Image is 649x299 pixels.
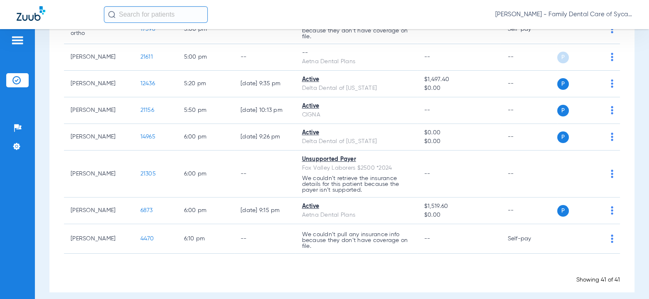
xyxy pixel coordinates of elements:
div: Aetna Dental Plans [302,211,411,220]
div: -- [302,49,411,57]
td: -- [501,151,557,198]
span: $1,519.60 [424,202,494,211]
span: -- [424,107,430,113]
img: group-dot-blue.svg [611,79,613,88]
td: 5:20 PM [177,71,234,97]
img: group-dot-blue.svg [611,170,613,178]
span: $0.00 [424,84,494,93]
td: [PERSON_NAME] [64,198,134,224]
td: Self-pay [501,224,557,254]
div: Unsupported Payer [302,155,411,164]
span: 21305 [140,171,156,177]
td: [PERSON_NAME] [64,224,134,254]
td: -- [234,224,295,254]
span: -- [424,236,430,242]
td: [PERSON_NAME] [64,44,134,71]
span: -- [424,54,430,60]
div: Active [302,75,411,84]
td: [DATE] 9:26 PM [234,124,295,151]
img: group-dot-blue.svg [611,206,613,215]
td: [DATE] 9:35 PM [234,71,295,97]
td: Self-pay [501,15,557,44]
p: We couldn’t pull any insurance info because they don’t have coverage on file. [302,22,411,40]
img: group-dot-blue.svg [611,133,613,141]
span: $0.00 [424,137,494,146]
td: 5:00 PM [177,15,234,44]
span: -- [424,171,430,177]
td: -- [501,97,557,124]
span: P [557,105,569,116]
span: P [557,205,569,217]
td: 5:00 PM [177,44,234,71]
td: [PERSON_NAME] [64,71,134,97]
span: Showing 41 of 41 [576,277,620,283]
td: 6:10 PM [177,224,234,254]
span: P [557,78,569,90]
td: -- [501,124,557,151]
td: [DATE] 10:13 PM [234,97,295,124]
span: -- [424,26,430,32]
td: [PERSON_NAME] [64,124,134,151]
span: 12436 [140,81,155,86]
img: group-dot-blue.svg [611,53,613,61]
img: Zuub Logo [17,6,45,21]
td: 6:00 PM [177,151,234,198]
input: Search for patients [104,6,208,23]
div: Fox Valley Laborers $2500 *2024 [302,164,411,173]
td: 6:00 PM [177,198,234,224]
span: 21611 [140,54,153,60]
td: -- [234,15,295,44]
td: -- [234,151,295,198]
span: 6873 [140,208,153,213]
div: Delta Dental of [US_STATE] [302,137,411,146]
img: Search Icon [108,11,116,18]
td: [PERSON_NAME]-ortho [64,15,134,44]
div: Active [302,128,411,137]
p: We couldn’t pull any insurance info because they don’t have coverage on file. [302,232,411,249]
td: [DATE] 9:15 PM [234,198,295,224]
td: 6:00 PM [177,124,234,151]
img: hamburger-icon [11,35,24,45]
img: group-dot-blue.svg [611,106,613,114]
td: [PERSON_NAME] [64,151,134,198]
span: P [557,52,569,63]
div: Delta Dental of [US_STATE] [302,84,411,93]
span: $1,497.40 [424,75,494,84]
span: 14965 [140,134,155,140]
p: We couldn’t retrieve the insurance details for this patient because the payer isn’t supported. [302,175,411,193]
span: P [557,131,569,143]
td: -- [501,198,557,224]
td: -- [501,71,557,97]
div: Aetna Dental Plans [302,57,411,66]
td: [PERSON_NAME] [64,97,134,124]
td: -- [234,44,295,71]
span: $0.00 [424,128,494,137]
span: 4470 [140,236,154,242]
span: [PERSON_NAME] - Family Dental Care of Sycamore [495,10,632,19]
td: -- [501,44,557,71]
div: Active [302,102,411,111]
div: Active [302,202,411,211]
span: 21156 [140,107,154,113]
img: group-dot-blue.svg [611,235,613,243]
span: $0.00 [424,211,494,220]
div: CIGNA [302,111,411,119]
td: 5:50 PM [177,97,234,124]
span: 17596 [140,26,155,32]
